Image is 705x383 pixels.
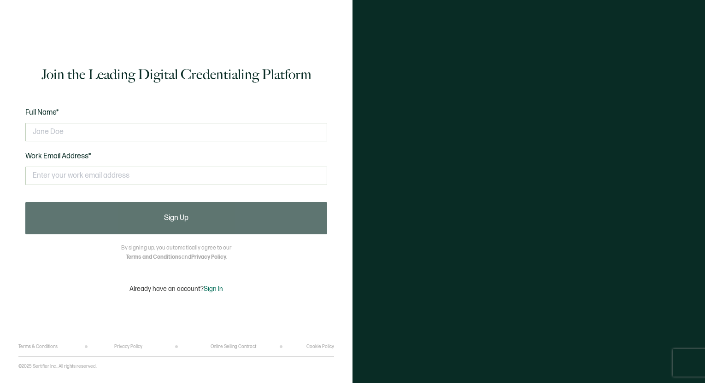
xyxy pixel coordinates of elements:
a: Cookie Policy [306,344,334,349]
p: Already have an account? [129,285,223,293]
a: Online Selling Contract [211,344,256,349]
p: ©2025 Sertifier Inc.. All rights reserved. [18,364,97,369]
a: Terms & Conditions [18,344,58,349]
button: Sign Up [25,202,327,234]
input: Enter your work email address [25,167,327,185]
a: Privacy Policy [114,344,142,349]
input: Jane Doe [25,123,327,141]
p: By signing up, you automatically agree to our and . [121,244,231,262]
span: Sign Up [164,215,188,222]
h1: Join the Leading Digital Credentialing Platform [41,65,311,84]
span: Work Email Address* [25,152,91,161]
span: Full Name* [25,108,59,117]
a: Privacy Policy [191,254,226,261]
a: Terms and Conditions [126,254,182,261]
span: Sign In [204,285,223,293]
